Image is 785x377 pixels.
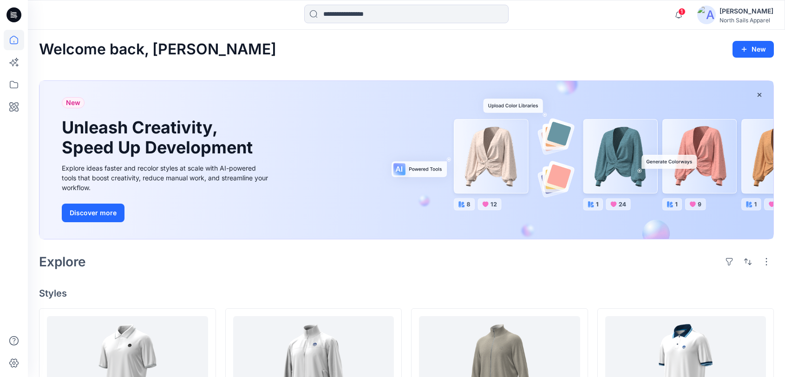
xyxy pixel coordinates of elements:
h4: Styles [39,288,774,299]
div: Explore ideas faster and recolor styles at scale with AI-powered tools that boost creativity, red... [62,163,271,192]
button: New [733,41,774,58]
div: [PERSON_NAME] [720,6,773,17]
button: Discover more [62,204,124,222]
a: Discover more [62,204,271,222]
h2: Welcome back, [PERSON_NAME] [39,41,276,58]
h2: Explore [39,254,86,269]
h1: Unleash Creativity, Speed Up Development [62,118,257,158]
img: avatar [697,6,716,24]
div: North Sails Apparel [720,17,773,24]
span: 1 [678,8,686,15]
span: New [66,97,80,108]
